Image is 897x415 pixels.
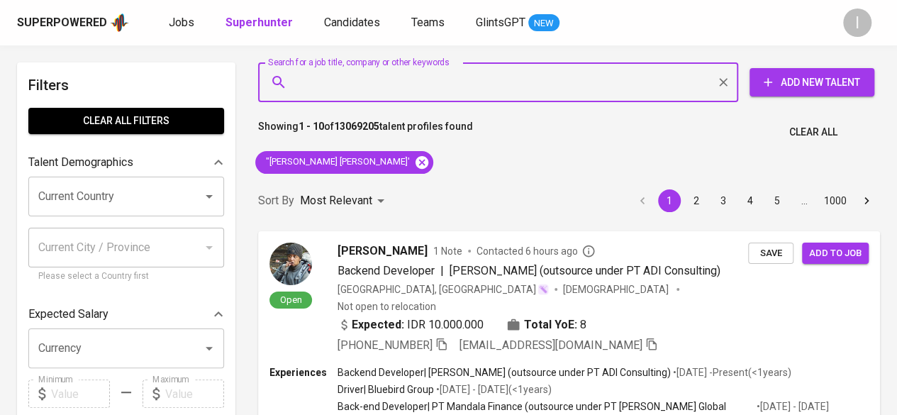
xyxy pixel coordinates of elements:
[450,264,720,277] span: [PERSON_NAME] (outsource under PT ADI Consulting)
[258,119,473,145] p: Showing of talent profiles found
[789,123,837,141] span: Clear All
[338,382,434,397] p: Driver | Bluebird Group
[299,121,324,132] b: 1 - 10
[274,294,308,306] span: Open
[110,12,129,33] img: app logo
[713,72,733,92] button: Clear
[199,187,219,206] button: Open
[338,365,671,380] p: Backend Developer | [PERSON_NAME] (outsource under PT ADI Consulting)
[739,189,762,212] button: Go to page 4
[537,284,549,295] img: magic_wand.svg
[324,16,380,29] span: Candidates
[334,121,379,132] b: 13069205
[477,244,596,258] span: Contacted 6 hours ago
[712,189,735,212] button: Go to page 3
[411,14,447,32] a: Teams
[300,192,372,209] p: Most Relevant
[820,189,851,212] button: Go to page 1000
[671,365,791,380] p: • [DATE] - Present ( <1 years )
[338,338,433,352] span: [PHONE_NUMBER]
[38,270,214,284] p: Please select a Country first
[580,316,586,333] span: 8
[338,316,484,333] div: IDR 10.000.000
[755,245,786,262] span: Save
[51,380,110,408] input: Value
[225,16,293,29] b: Superhunter
[766,189,789,212] button: Go to page 5
[17,12,129,33] a: Superpoweredapp logo
[338,299,436,314] p: Not open to relocation
[685,189,708,212] button: Go to page 2
[440,262,444,280] span: |
[793,194,815,208] div: …
[809,245,862,262] span: Add to job
[258,192,294,209] p: Sort By
[28,148,224,177] div: Talent Demographics
[528,16,559,31] span: NEW
[28,74,224,96] h6: Filters
[476,14,559,32] a: GlintsGPT NEW
[748,243,793,265] button: Save
[411,16,445,29] span: Teams
[761,74,863,92] span: Add New Talent
[300,188,389,214] div: Most Relevant
[352,316,404,333] b: Expected:
[784,119,843,145] button: Clear All
[324,14,383,32] a: Candidates
[169,14,197,32] a: Jobs
[17,15,107,31] div: Superpowered
[658,189,681,212] button: page 1
[750,68,874,96] button: Add New Talent
[629,189,880,212] nav: pagination navigation
[28,300,224,328] div: Expected Salary
[459,338,642,352] span: [EMAIL_ADDRESS][DOMAIN_NAME]
[169,16,194,29] span: Jobs
[225,14,296,32] a: Superhunter
[40,112,213,130] span: Clear All filters
[165,380,224,408] input: Value
[843,9,871,37] div: I
[524,316,577,333] b: Total YoE:
[28,306,108,323] p: Expected Salary
[433,244,462,258] span: 1 Note
[269,243,312,285] img: 6c94052bd09810a41fb5660b9d6b21ce.jpg
[269,365,338,380] p: Experiences
[28,154,133,171] p: Talent Demographics
[802,243,869,265] button: Add to job
[338,282,549,297] div: [GEOGRAPHIC_DATA], [GEOGRAPHIC_DATA]
[199,338,219,358] button: Open
[581,244,596,258] svg: By Batam recruiter
[563,282,671,297] span: [DEMOGRAPHIC_DATA]
[255,155,418,169] span: "[PERSON_NAME] [PERSON_NAME]'
[28,108,224,134] button: Clear All filters
[476,16,525,29] span: GlintsGPT
[338,243,428,260] span: [PERSON_NAME]
[855,189,878,212] button: Go to next page
[338,264,435,277] span: Backend Developer
[255,151,433,174] div: "[PERSON_NAME] [PERSON_NAME]'
[434,382,552,397] p: • [DATE] - [DATE] ( <1 years )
